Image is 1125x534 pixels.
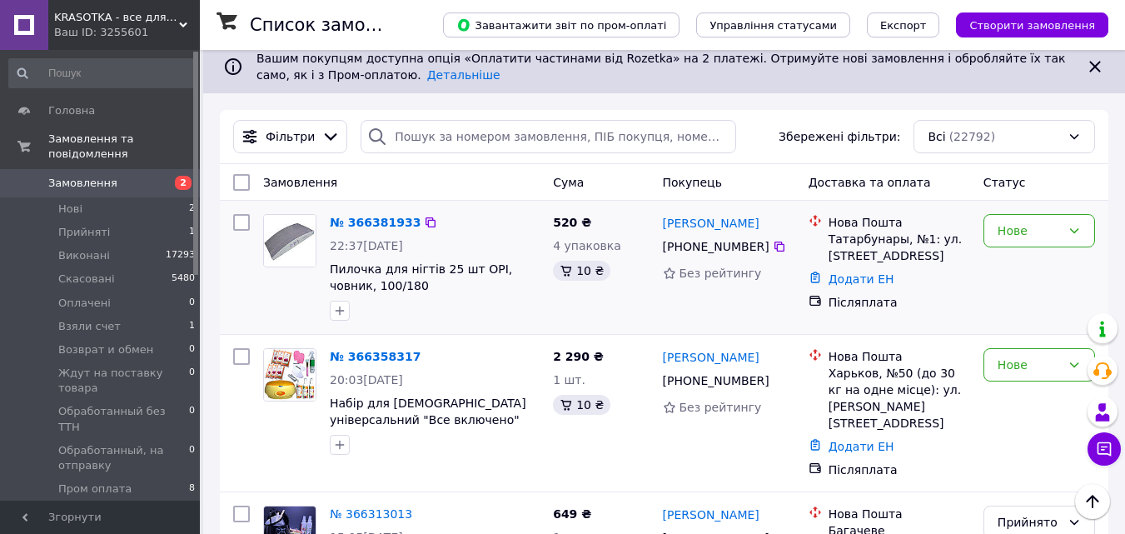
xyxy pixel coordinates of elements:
[553,216,591,229] span: 520 ₴
[263,176,337,189] span: Замовлення
[867,12,940,37] button: Експорт
[54,25,200,40] div: Ваш ID: 3255601
[58,443,189,473] span: Обработанный, на отправку
[663,374,769,387] span: [PHONE_NUMBER]
[189,319,195,334] span: 1
[189,296,195,311] span: 0
[829,348,970,365] div: Нова Пошта
[939,17,1108,31] a: Створити замовлення
[663,507,759,523] a: [PERSON_NAME]
[266,128,315,145] span: Фільтри
[553,507,591,521] span: 649 ₴
[330,350,421,363] a: № 366358317
[58,296,111,311] span: Оплачені
[189,366,195,396] span: 0
[48,132,200,162] span: Замовлення та повідомлення
[880,19,927,32] span: Експорт
[679,267,762,280] span: Без рейтингу
[330,397,526,427] a: Набір для [DEMOGRAPHIC_DATA] універсальний "Все включено"
[829,506,970,522] div: Нова Пошта
[189,404,195,434] span: 0
[58,202,82,217] span: Нові
[663,215,759,232] a: [PERSON_NAME]
[361,120,736,153] input: Пошук за номером замовлення, ПІБ покупця, номером телефону, Email, номером накладної
[263,214,316,267] a: Фото товару
[189,225,195,240] span: 1
[330,507,412,521] a: № 366313013
[956,12,1108,37] button: Створити замовлення
[427,68,500,82] a: Детальніше
[189,202,195,217] span: 2
[829,294,970,311] div: Післяплата
[663,176,722,189] span: Покупець
[48,103,95,118] span: Головна
[553,350,604,363] span: 2 290 ₴
[809,176,931,189] span: Доставка та оплата
[58,342,153,357] span: Возврат и обмен
[829,272,894,286] a: Додати ЕН
[983,176,1026,189] span: Статус
[998,356,1061,374] div: Нове
[189,443,195,473] span: 0
[58,225,110,240] span: Прийняті
[443,12,679,37] button: Завантажити звіт по пром-оплаті
[829,365,970,432] div: Харьков, №50 (до 30 кг на одне місце): ул. [PERSON_NAME][STREET_ADDRESS]
[256,52,1065,82] span: Вашим покупцям доступна опція «Оплатити частинами від Rozetka» на 2 платежі. Отримуйте нові замов...
[696,12,850,37] button: Управління статусами
[330,373,403,387] span: 20:03[DATE]
[58,248,110,263] span: Виконані
[709,19,837,32] span: Управління статусами
[330,239,403,252] span: 22:37[DATE]
[58,404,189,434] span: Обработанный без ТТН
[553,261,610,281] div: 10 ₴
[829,231,970,264] div: Татарбунары, №1: ул. [STREET_ADDRESS]
[679,401,762,414] span: Без рейтингу
[58,272,115,287] span: Скасовані
[263,348,316,402] a: Фото товару
[58,482,132,497] span: Пром оплата
[998,513,1061,532] div: Прийнято
[58,319,121,334] span: Взяли счет
[1075,484,1110,519] button: Наверх
[8,58,197,88] input: Пошук
[250,15,419,35] h1: Список замовлень
[189,482,195,497] span: 8
[172,272,195,287] span: 5480
[264,215,316,267] img: Фото товару
[264,349,316,401] img: Фото товару
[330,262,512,292] a: Пилочка для нігтів 25 шт OPI, човник, 100/180
[553,373,585,387] span: 1 шт.
[48,176,117,191] span: Замовлення
[54,10,179,25] span: KRASOTKA - все для краси
[949,130,995,143] span: (22792)
[189,342,195,357] span: 0
[663,240,769,253] span: [PHONE_NUMBER]
[553,239,621,252] span: 4 упаковка
[829,214,970,231] div: Нова Пошта
[330,216,421,229] a: № 366381933
[779,128,900,145] span: Збережені фільтри:
[829,462,970,478] div: Післяплата
[166,248,195,263] span: 17293
[829,440,894,453] a: Додати ЕН
[998,222,1061,240] div: Нове
[58,366,189,396] span: Ждут на поставку товара
[553,395,610,415] div: 10 ₴
[928,128,945,145] span: Всі
[553,176,584,189] span: Cума
[663,349,759,366] a: [PERSON_NAME]
[1088,432,1121,466] button: Чат з покупцем
[969,19,1095,32] span: Створити замовлення
[456,17,666,32] span: Завантажити звіт по пром-оплаті
[175,176,192,190] span: 2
